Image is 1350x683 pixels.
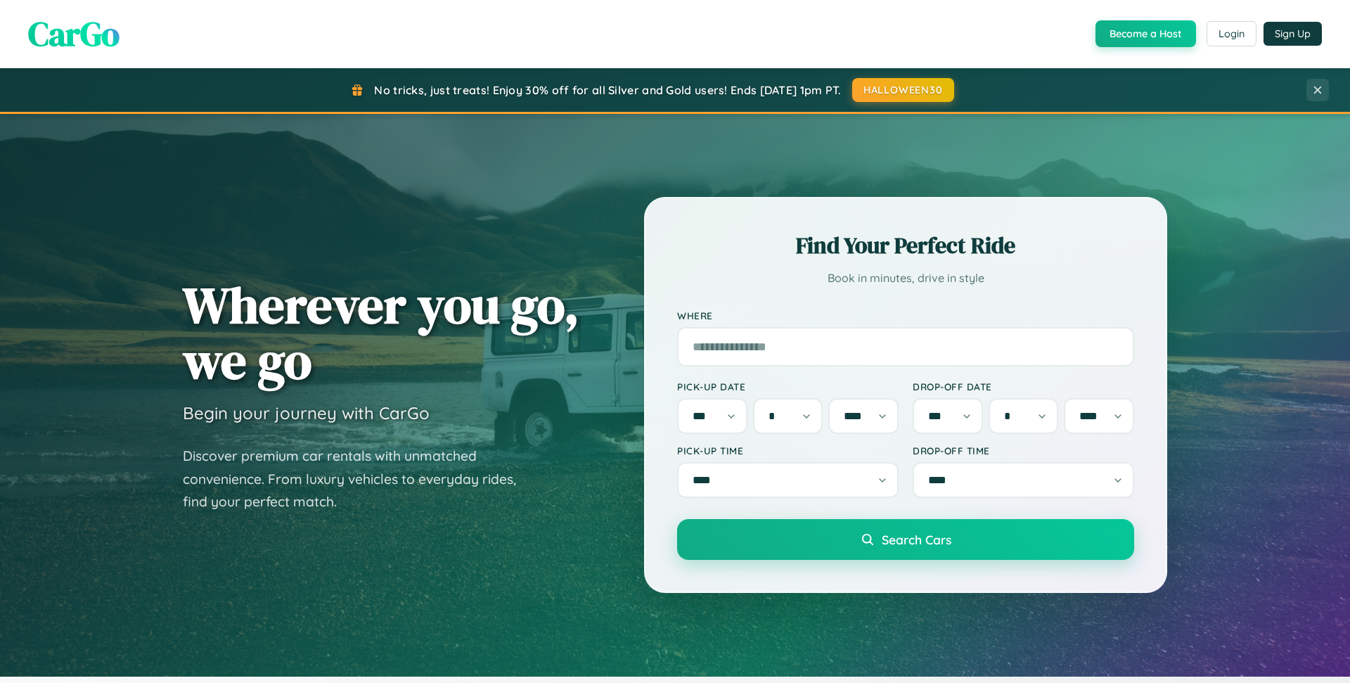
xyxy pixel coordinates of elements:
[28,11,120,57] span: CarGo
[183,277,579,388] h1: Wherever you go, we go
[374,83,841,97] span: No tricks, just treats! Enjoy 30% off for all Silver and Gold users! Ends [DATE] 1pm PT.
[913,381,1134,392] label: Drop-off Date
[1264,22,1322,46] button: Sign Up
[677,381,899,392] label: Pick-up Date
[677,445,899,457] label: Pick-up Time
[852,78,954,102] button: HALLOWEEN30
[183,402,430,423] h3: Begin your journey with CarGo
[677,230,1134,261] h2: Find Your Perfect Ride
[882,532,951,547] span: Search Cars
[677,268,1134,288] p: Book in minutes, drive in style
[183,445,534,513] p: Discover premium car rentals with unmatched convenience. From luxury vehicles to everyday rides, ...
[677,519,1134,560] button: Search Cars
[677,309,1134,321] label: Where
[1095,20,1196,47] button: Become a Host
[1207,21,1256,46] button: Login
[913,445,1134,457] label: Drop-off Time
